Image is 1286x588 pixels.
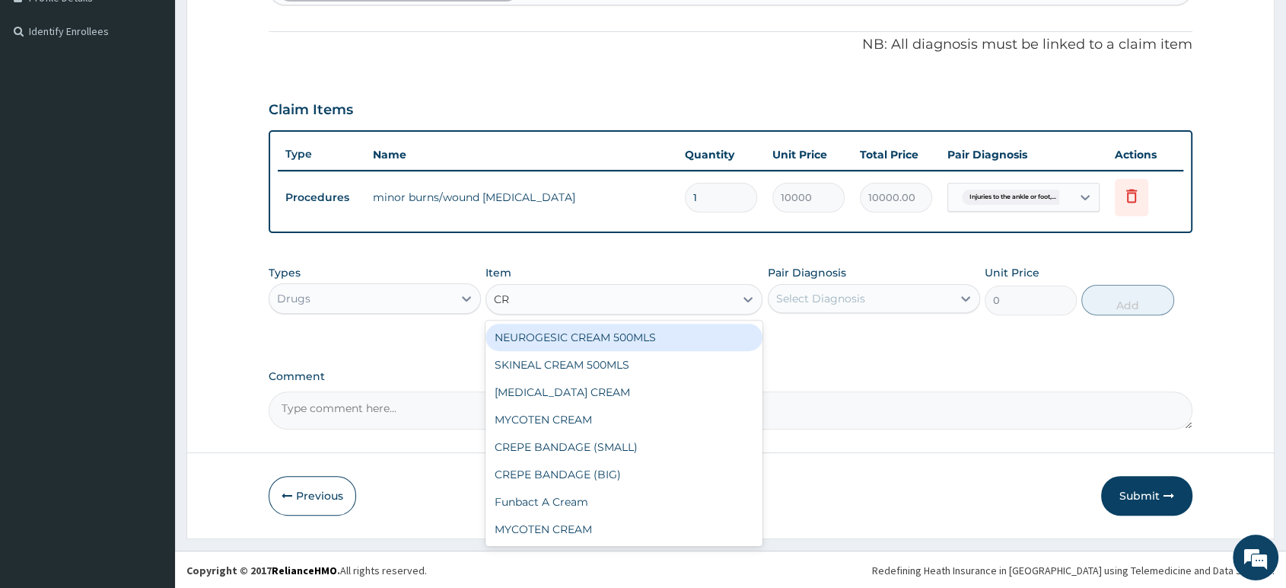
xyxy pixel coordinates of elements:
div: Funbact A Cream [485,488,762,516]
p: NB: All diagnosis must be linked to a claim item [269,35,1192,55]
th: Actions [1107,139,1183,170]
th: Quantity [677,139,765,170]
label: Unit Price [985,265,1039,280]
td: Procedures [278,184,365,212]
div: MYCOTEN CREAM [485,406,762,433]
div: SKINEAL CREAM 500MLS [485,351,762,379]
th: Type [278,140,365,168]
button: Submit [1101,476,1192,516]
label: Pair Diagnosis [768,265,846,280]
div: Select Diagnosis [776,291,865,306]
a: RelianceHMO [272,564,337,577]
div: Redefining Heath Insurance in [GEOGRAPHIC_DATA] using Telemedicine and Data Science! [872,563,1275,578]
div: Chat with us now [79,85,256,105]
div: MYCOTEN CREAM [485,516,762,543]
textarea: Type your message and hit 'Enter' [8,416,290,469]
div: [MEDICAL_DATA] CREAM [485,379,762,406]
label: Types [269,267,301,280]
strong: Copyright © 2017 . [186,564,340,577]
td: minor burns/wound [MEDICAL_DATA] [365,182,677,213]
button: Previous [269,476,356,516]
label: Item [485,265,511,280]
div: NEUROGESIC CREAM 500MLS [485,324,762,351]
div: CREPE BANDAGE (BIG) [485,461,762,488]
span: We're online! [88,192,210,346]
div: Minimize live chat window [250,8,286,44]
h3: Claim Items [269,102,353,119]
th: Total Price [852,139,940,170]
span: Injuries to the ankle or foot,... [962,190,1064,205]
label: Comment [269,370,1192,383]
div: CREPE BANDAGE (SMALL) [485,433,762,461]
th: Pair Diagnosis [940,139,1107,170]
th: Name [365,139,677,170]
img: d_794563401_company_1708531726252_794563401 [28,76,62,114]
button: Add [1081,285,1173,315]
div: Drugs [277,291,310,306]
th: Unit Price [765,139,852,170]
